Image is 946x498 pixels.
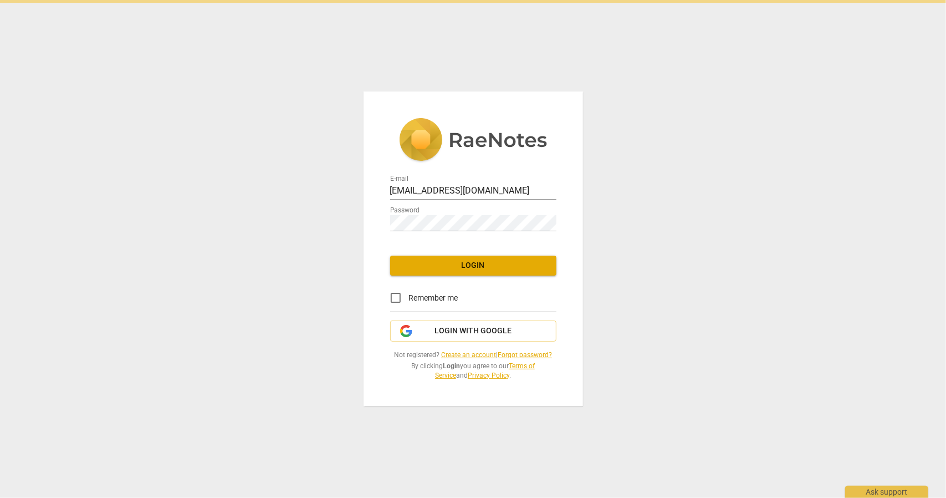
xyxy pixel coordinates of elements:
a: Forgot password? [498,351,552,359]
a: Privacy Policy [468,372,509,379]
span: Remember me [409,292,458,304]
a: Create an account [441,351,496,359]
div: Ask support [845,486,928,498]
a: Terms of Service [435,362,535,379]
button: Login [390,256,556,276]
span: Login [399,260,548,271]
img: 5ac2273c67554f335776073100b6d88f.svg [399,118,548,164]
span: Not registered? | [390,350,556,360]
label: Password [390,207,420,214]
label: E-mail [390,176,408,182]
b: Login [443,362,460,370]
span: By clicking you agree to our and . [390,362,556,380]
button: Login with Google [390,321,556,342]
span: Login with Google [434,326,512,337]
